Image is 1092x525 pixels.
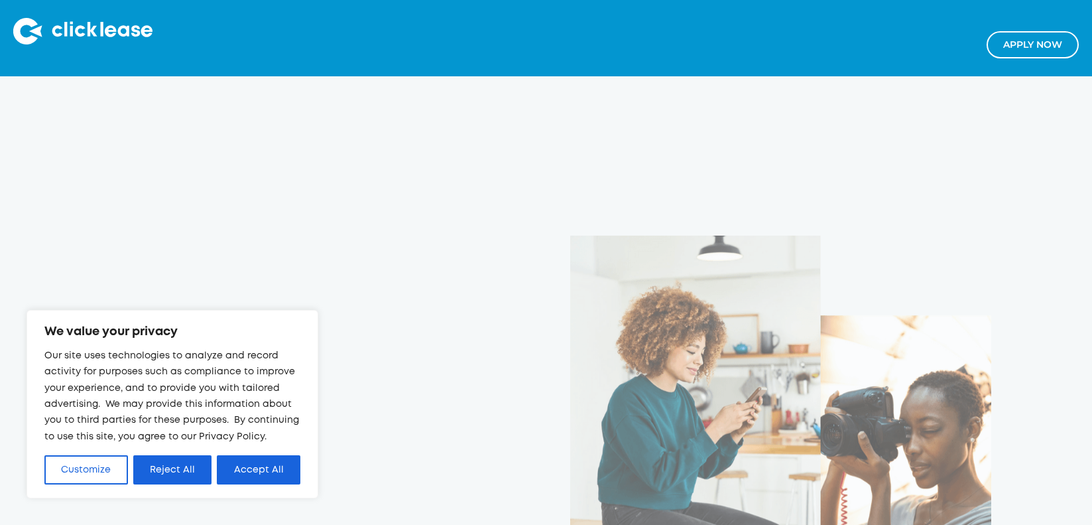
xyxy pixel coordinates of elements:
img: Clicklease logo [13,18,152,44]
button: Reject All [133,455,212,485]
button: Customize [44,455,128,485]
span: Our site uses technologies to analyze and record activity for purposes such as compliance to impr... [44,352,299,441]
div: We value your privacy [27,310,318,498]
p: We value your privacy [44,324,300,340]
button: Accept All [217,455,300,485]
a: Apply NOw [987,31,1079,58]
